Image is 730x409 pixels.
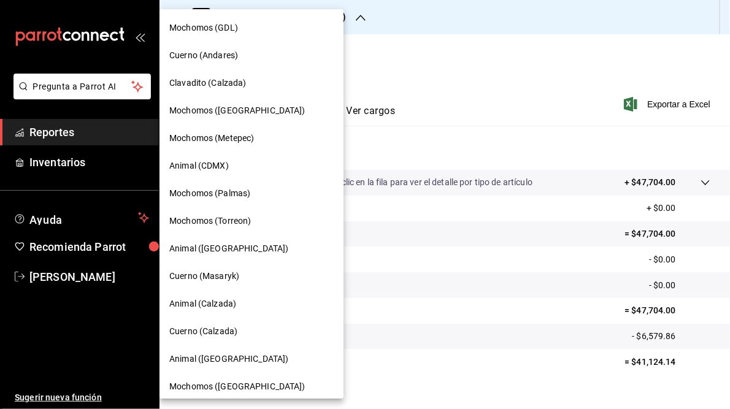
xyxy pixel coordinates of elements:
[159,180,344,207] div: Mochomos (Palmas)
[169,49,238,62] span: Cuerno (Andares)
[159,373,344,400] div: Mochomos ([GEOGRAPHIC_DATA])
[159,152,344,180] div: Animal (CDMX)
[169,380,305,393] span: Mochomos ([GEOGRAPHIC_DATA])
[159,345,344,373] div: Animal ([GEOGRAPHIC_DATA])
[169,187,250,200] span: Mochomos (Palmas)
[159,318,344,345] div: Cuerno (Calzada)
[169,77,247,90] span: Clavadito (Calzada)
[169,104,305,117] span: Mochomos ([GEOGRAPHIC_DATA])
[159,262,344,290] div: Cuerno (Masaryk)
[169,132,254,145] span: Mochomos (Metepec)
[159,290,344,318] div: Animal (Calzada)
[169,242,288,255] span: Animal ([GEOGRAPHIC_DATA])
[159,97,344,124] div: Mochomos ([GEOGRAPHIC_DATA])
[159,207,344,235] div: Mochomos (Torreon)
[169,325,237,338] span: Cuerno (Calzada)
[169,21,238,34] span: Mochomos (GDL)
[169,270,239,283] span: Cuerno (Masaryk)
[169,297,236,310] span: Animal (Calzada)
[169,215,251,227] span: Mochomos (Torreon)
[159,69,344,97] div: Clavadito (Calzada)
[159,124,344,152] div: Mochomos (Metepec)
[169,159,229,172] span: Animal (CDMX)
[169,353,288,365] span: Animal ([GEOGRAPHIC_DATA])
[159,235,344,262] div: Animal ([GEOGRAPHIC_DATA])
[159,42,344,69] div: Cuerno (Andares)
[159,14,344,42] div: Mochomos (GDL)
